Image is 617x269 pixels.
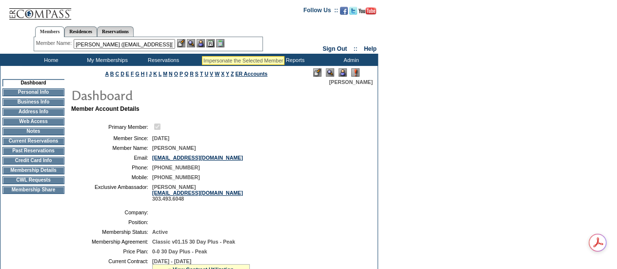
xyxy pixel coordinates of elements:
[349,10,357,16] a: Follow us on Twitter
[126,71,129,77] a: E
[75,209,148,215] td: Company:
[146,71,147,77] a: I
[75,165,148,170] td: Phone:
[187,39,195,47] img: View
[71,85,266,104] img: pgTtlDashboard.gif
[22,54,78,66] td: Home
[364,45,377,52] a: Help
[75,174,148,180] td: Mobile:
[354,45,358,52] span: ::
[2,157,64,165] td: Credit Card Info
[134,54,190,66] td: Reservations
[2,137,64,145] td: Current Reservations
[266,54,322,66] td: Reports
[75,145,148,151] td: Member Name:
[75,248,148,254] td: Price Plan:
[152,239,235,245] span: Classic v01.15 30 Day Plus - Peak
[36,39,74,47] div: Member Name:
[64,26,97,37] a: Residences
[163,71,167,77] a: M
[2,186,64,194] td: Membership Share
[169,71,173,77] a: N
[2,108,64,116] td: Address Info
[2,88,64,96] td: Personal Info
[340,10,348,16] a: Become our fan on Facebook
[2,127,64,135] td: Notes
[195,71,199,77] a: S
[221,71,224,77] a: X
[2,147,64,155] td: Past Reservations
[152,155,243,161] a: [EMAIL_ADDRESS][DOMAIN_NAME]
[204,71,208,77] a: U
[110,71,114,77] a: B
[322,54,378,66] td: Admin
[159,71,161,77] a: L
[75,239,148,245] td: Membership Agreement:
[152,165,200,170] span: [PHONE_NUMBER]
[78,54,134,66] td: My Memberships
[340,7,348,15] img: Become our fan on Facebook
[152,174,200,180] span: [PHONE_NUMBER]
[2,166,64,174] td: Membership Details
[75,122,148,131] td: Primary Member:
[358,10,376,16] a: Subscribe to our YouTube Channel
[152,248,207,254] span: 0-0 30 Day Plus - Peak
[322,45,347,52] a: Sign Out
[184,71,188,77] a: Q
[203,58,283,63] div: Impersonate the Selected Member
[75,155,148,161] td: Email:
[216,39,224,47] img: b_calculator.gif
[329,79,373,85] span: [PERSON_NAME]
[338,68,347,77] img: Impersonate
[152,258,191,264] span: [DATE] - [DATE]
[231,71,234,77] a: Z
[131,71,134,77] a: F
[152,135,169,141] span: [DATE]
[2,98,64,106] td: Business Info
[75,135,148,141] td: Member Since:
[313,68,321,77] img: Edit Mode
[226,71,229,77] a: Y
[197,39,205,47] img: Impersonate
[152,145,196,151] span: [PERSON_NAME]
[326,68,334,77] img: View Mode
[152,190,243,196] a: [EMAIL_ADDRESS][DOMAIN_NAME]
[115,71,119,77] a: C
[303,6,338,18] td: Follow Us ::
[177,39,185,47] img: b_edit.gif
[153,71,157,77] a: K
[235,71,267,77] a: ER Accounts
[149,71,152,77] a: J
[179,71,183,77] a: P
[2,176,64,184] td: CWL Requests
[105,71,109,77] a: A
[2,79,64,86] td: Dashboard
[75,219,148,225] td: Position:
[200,71,203,77] a: T
[349,7,357,15] img: Follow us on Twitter
[174,71,178,77] a: O
[120,71,124,77] a: D
[135,71,139,77] a: G
[97,26,134,37] a: Reservations
[71,105,139,112] b: Member Account Details
[152,184,243,202] span: [PERSON_NAME] 303.493.6048
[351,68,359,77] img: Log Concern/Member Elevation
[358,7,376,15] img: Subscribe to our YouTube Channel
[206,39,215,47] img: Reservations
[2,118,64,125] td: Web Access
[35,26,65,37] a: Members
[210,71,213,77] a: V
[215,71,219,77] a: W
[75,184,148,202] td: Exclusive Ambassador:
[190,54,266,66] td: Vacation Collection
[75,229,148,235] td: Membership Status:
[190,71,194,77] a: R
[152,229,168,235] span: Active
[141,71,145,77] a: H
